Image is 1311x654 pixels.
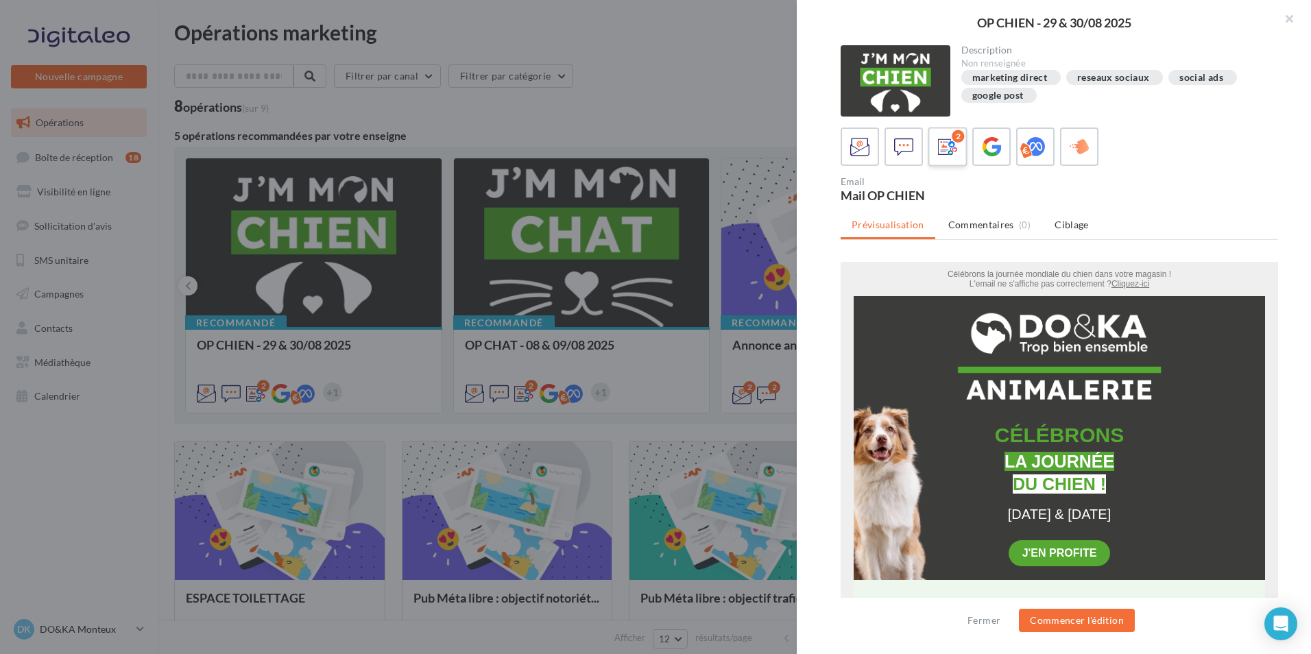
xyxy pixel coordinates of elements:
[972,73,1048,83] div: marketing direct
[1055,219,1088,230] span: Ciblage
[819,16,1289,29] div: OP CHIEN - 29 & 30/08 2025
[961,45,1268,55] div: Description
[107,8,330,17] span: Célébrons la journée mondiale du chien dans votre magasin !
[172,213,265,232] span: DU CHIEN !
[1179,73,1223,83] div: social ads
[841,177,1054,186] div: Email
[239,324,404,488] img: bloc-promo-mail-op-chien-2025.png
[961,58,1268,70] div: Non renseignée
[841,189,1054,202] div: Mail OP CHIEN
[182,285,256,298] a: J'EN PROFITE
[1019,219,1031,230] span: (0)
[129,17,271,27] span: L'email ne s'affiche pas correctement ?
[948,218,1014,232] span: Commentaires
[952,130,964,143] div: 2
[962,612,1006,629] button: Fermer
[271,17,309,27] a: Cliquez-ici
[164,190,274,209] span: LA JOURNÉE
[1019,609,1135,632] button: Commencer l'édition
[27,48,411,147] img: logo_doka_Animalerie_Horizontal_fond_transparent-4.png
[154,162,283,184] strong: CÉLÉBRONS
[1077,73,1149,83] div: reseaux sociaux
[972,90,1024,101] div: google post
[1264,607,1297,640] div: Open Intercom Messenger
[167,245,270,260] span: [DATE] & [DATE]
